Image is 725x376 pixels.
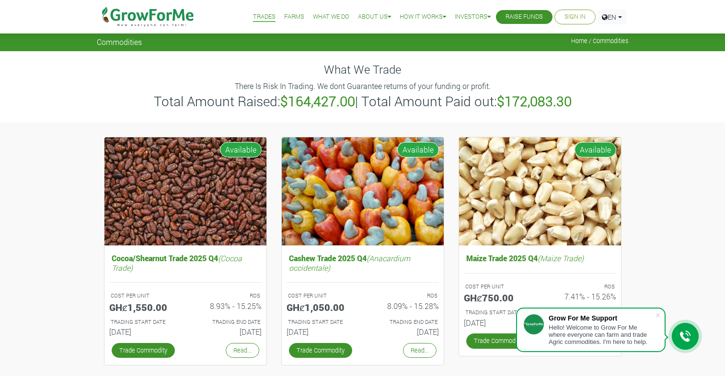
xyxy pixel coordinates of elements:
[287,301,356,313] h5: GHȼ1,050.00
[280,92,355,110] b: $164,427.00
[571,37,629,44] span: Home / Commodities
[465,309,531,317] p: Estimated Trading Start Date
[111,292,177,300] p: COST PER UNIT
[549,324,655,345] div: Hello! Welcome to Grow For Me where everyone can farm and trade Agric commodities. I'm here to help.
[547,292,616,301] h6: 7.41% - 15.26%
[289,343,352,358] a: Trade Commodity
[497,92,572,110] b: $172,083.30
[403,343,437,358] a: Read...
[371,318,437,326] p: Estimated Trading End Date
[282,137,444,246] img: growforme image
[400,12,446,22] a: How it Works
[112,253,242,272] i: (Cocoa Trade)
[287,251,439,340] a: Cashew Trade 2025 Q4(Anacardium occidentale) COST PER UNIT GHȼ1,050.00 ROS 8.09% - 15.28% TRADING...
[397,142,439,157] span: Available
[109,327,178,336] h6: [DATE]
[97,37,142,46] span: Commodities
[98,93,627,110] h3: Total Amount Raised: | Total Amount Paid out:
[549,314,655,322] div: Grow For Me Support
[598,10,626,24] a: EN
[549,283,615,291] p: ROS
[112,343,175,358] a: Trade Commodity
[109,251,262,340] a: Cocoa/Shearnut Trade 2025 Q4(Cocoa Trade) COST PER UNIT GHȼ1,550.00 ROS 8.93% - 15.25% TRADING ST...
[111,318,177,326] p: Estimated Trading Start Date
[370,301,439,310] h6: 8.09% - 15.28%
[538,253,584,263] i: (Maize Trade)
[464,292,533,303] h5: GHȼ750.00
[109,301,178,313] h5: GHȼ1,550.00
[194,318,260,326] p: Estimated Trading End Date
[575,142,616,157] span: Available
[220,142,262,157] span: Available
[465,283,531,291] p: COST PER UNIT
[288,318,354,326] p: Estimated Trading Start Date
[253,12,276,22] a: Trades
[370,327,439,336] h6: [DATE]
[466,333,529,348] a: Trade Commodity
[287,251,439,274] h5: Cashew Trade 2025 Q4
[289,253,410,272] i: (Anacardium occidentale)
[109,251,262,274] h5: Cocoa/Shearnut Trade 2025 Q4
[98,80,627,92] p: There Is Risk In Trading. We dont Guarantee returns of your funding or profit.
[358,12,391,22] a: About Us
[464,251,616,265] h5: Maize Trade 2025 Q4
[226,343,259,358] a: Read...
[464,251,616,331] a: Maize Trade 2025 Q4(Maize Trade) COST PER UNIT GHȼ750.00 ROS 7.41% - 15.26% TRADING START DATE [D...
[564,12,586,22] a: Sign In
[455,12,491,22] a: Investors
[104,137,266,246] img: growforme image
[284,12,304,22] a: Farms
[459,137,621,246] img: growforme image
[288,292,354,300] p: COST PER UNIT
[193,301,262,310] h6: 8.93% - 15.25%
[97,63,629,77] h4: What We Trade
[287,327,356,336] h6: [DATE]
[313,12,349,22] a: What We Do
[194,292,260,300] p: ROS
[506,12,543,22] a: Raise Funds
[371,292,437,300] p: ROS
[464,318,533,327] h6: [DATE]
[193,327,262,336] h6: [DATE]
